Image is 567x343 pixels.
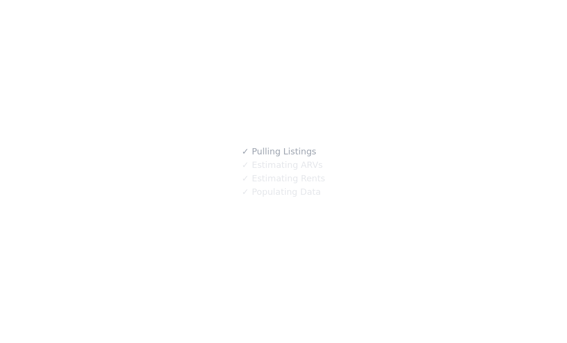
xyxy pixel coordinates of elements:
[242,160,249,170] span: ✓
[242,147,249,156] span: ✓
[242,172,325,185] div: Estimating Rents
[242,174,249,183] span: ✓
[242,145,316,158] div: Pulling Listings
[242,185,320,199] div: Populating Data
[242,158,322,172] div: Estimating ARVs
[242,187,249,197] span: ✓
